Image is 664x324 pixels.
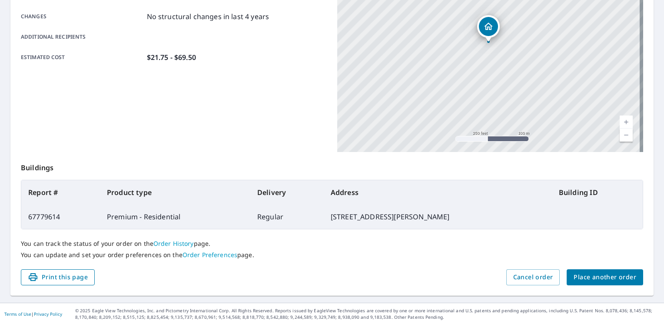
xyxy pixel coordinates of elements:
[324,180,552,205] th: Address
[21,269,95,285] button: Print this page
[21,52,143,63] p: Estimated cost
[147,52,196,63] p: $21.75 - $69.50
[21,240,643,248] p: You can track the status of your order on the page.
[4,311,31,317] a: Terms of Use
[147,11,269,22] p: No structural changes in last 4 years
[153,239,194,248] a: Order History
[21,205,100,229] td: 67779614
[574,272,636,283] span: Place another order
[21,251,643,259] p: You can update and set your order preferences on the page.
[100,205,250,229] td: Premium - Residential
[21,33,143,41] p: Additional recipients
[100,180,250,205] th: Product type
[620,116,633,129] a: Current Level 17, Zoom In
[75,307,660,321] p: © 2025 Eagle View Technologies, Inc. and Pictometry International Corp. All Rights Reserved. Repo...
[4,311,62,317] p: |
[250,180,324,205] th: Delivery
[250,205,324,229] td: Regular
[477,15,500,42] div: Dropped pin, building 1, Residential property, 4444 Sb Merrion Rd Lakeland, FL 33810
[34,311,62,317] a: Privacy Policy
[506,269,560,285] button: Cancel order
[183,251,237,259] a: Order Preferences
[21,180,100,205] th: Report #
[567,269,643,285] button: Place another order
[513,272,553,283] span: Cancel order
[21,152,643,180] p: Buildings
[324,205,552,229] td: [STREET_ADDRESS][PERSON_NAME]
[620,129,633,142] a: Current Level 17, Zoom Out
[21,11,143,22] p: Changes
[552,180,643,205] th: Building ID
[28,272,88,283] span: Print this page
